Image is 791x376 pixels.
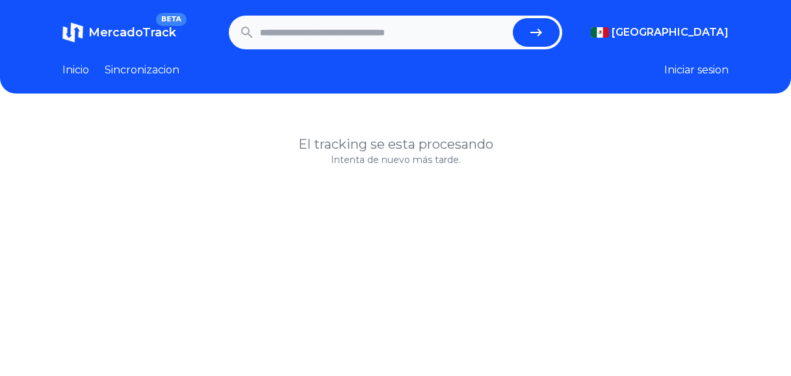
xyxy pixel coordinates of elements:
a: Sincronizacion [105,62,179,78]
h1: El tracking se esta procesando [62,135,729,153]
span: BETA [156,13,187,26]
a: Inicio [62,62,89,78]
span: [GEOGRAPHIC_DATA] [612,25,729,40]
img: Mexico [591,27,609,38]
button: Iniciar sesion [664,62,729,78]
p: Intenta de nuevo más tarde. [62,153,729,166]
span: MercadoTrack [88,25,176,40]
img: MercadoTrack [62,22,83,43]
a: MercadoTrackBETA [62,22,176,43]
button: [GEOGRAPHIC_DATA] [591,25,729,40]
